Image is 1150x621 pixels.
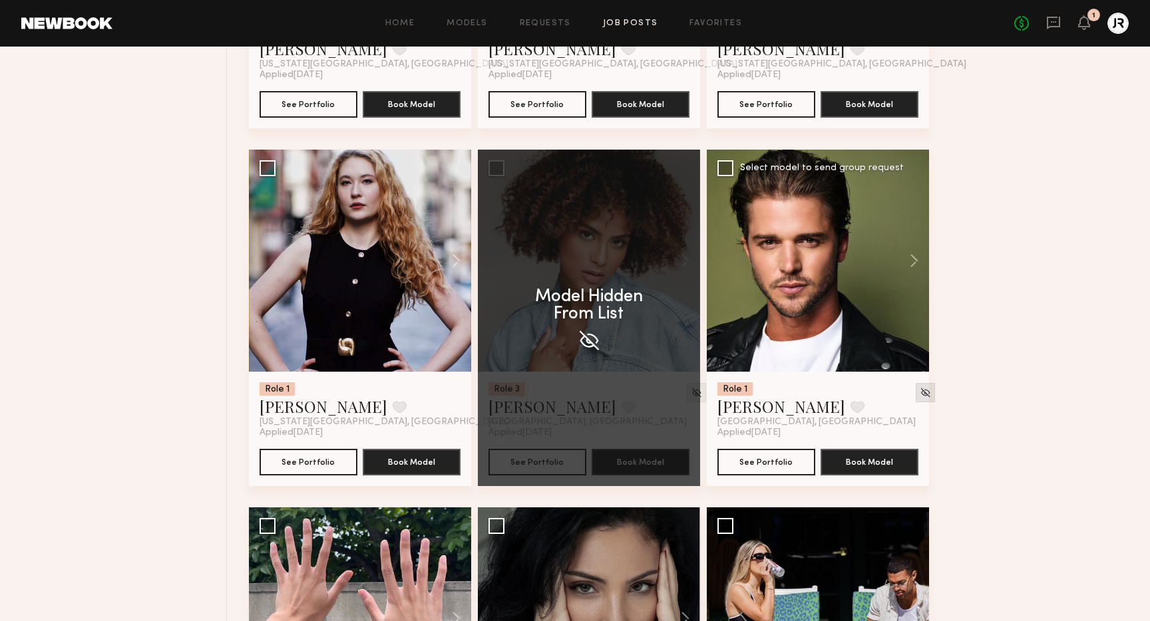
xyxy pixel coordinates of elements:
[363,449,461,475] button: Book Model
[717,59,966,70] span: [US_STATE][GEOGRAPHIC_DATA], [GEOGRAPHIC_DATA]
[260,38,387,59] a: [PERSON_NAME]
[689,19,742,28] a: Favorites
[260,428,461,438] div: Applied [DATE]
[717,70,918,80] div: Applied [DATE]
[740,164,904,173] div: Select model to send group request
[1092,12,1095,19] div: 1
[717,382,753,396] div: Role 1
[920,387,931,398] img: Unhide Model
[821,98,918,109] a: Book Model
[821,449,918,475] button: Book Model
[260,59,508,70] span: [US_STATE][GEOGRAPHIC_DATA], [GEOGRAPHIC_DATA]
[260,91,357,118] button: See Portfolio
[385,19,415,28] a: Home
[520,19,571,28] a: Requests
[717,38,845,59] a: [PERSON_NAME]
[821,455,918,467] a: Book Model
[447,19,487,28] a: Models
[363,455,461,467] a: Book Model
[717,396,845,417] a: [PERSON_NAME]
[363,91,461,118] button: Book Model
[717,417,916,428] span: [GEOGRAPHIC_DATA], [GEOGRAPHIC_DATA]
[260,417,508,428] span: [US_STATE][GEOGRAPHIC_DATA], [GEOGRAPHIC_DATA]
[260,382,295,396] div: Role 1
[717,91,815,118] button: See Portfolio
[821,91,918,118] button: Book Model
[592,98,689,109] a: Book Model
[260,449,357,475] button: See Portfolio
[488,91,586,118] button: See Portfolio
[488,70,689,80] div: Applied [DATE]
[260,396,387,417] a: [PERSON_NAME]
[592,91,689,118] button: Book Model
[603,19,658,28] a: Job Posts
[488,59,737,70] span: [US_STATE][GEOGRAPHIC_DATA], [GEOGRAPHIC_DATA]
[363,98,461,109] a: Book Model
[577,328,601,352] img: Hiding Model
[535,289,643,323] p: Model Hidden From List
[717,428,918,438] div: Applied [DATE]
[260,70,461,80] div: Applied [DATE]
[488,38,616,59] a: [PERSON_NAME]
[717,449,815,475] button: See Portfolio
